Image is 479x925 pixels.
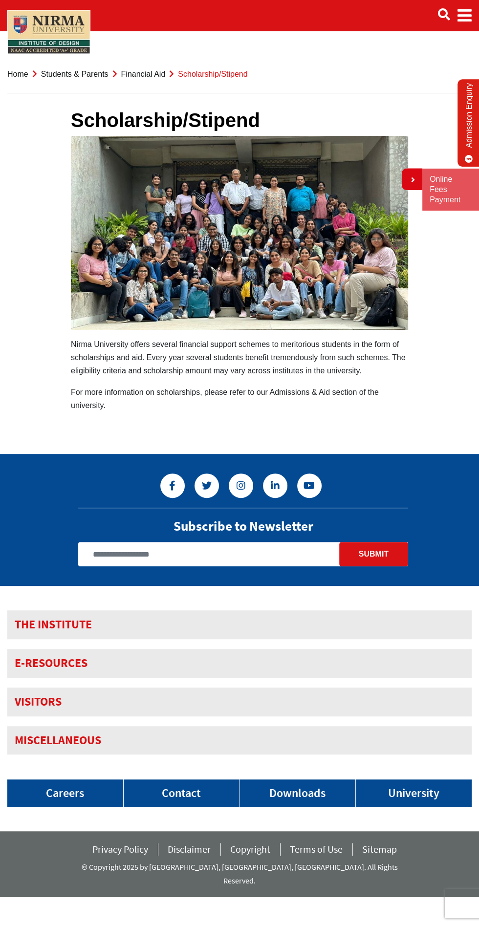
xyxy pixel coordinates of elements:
nav: breadcrumb [7,55,472,93]
a: Home [7,70,28,78]
span: Scholarship/Stipend [178,70,247,78]
a: Sitemap [362,843,397,859]
h3: VISITORS [7,688,472,716]
a: Financial Aid [121,70,166,78]
p: Nirma University offers several financial support schemes to meritorious students in the form of ... [71,338,408,378]
h1: Scholarship/Stipend [71,108,408,132]
img: main_logo [7,10,90,54]
a: Contact [124,779,239,807]
img: Extension [71,136,408,330]
p: © Copyright 2025 by [GEOGRAPHIC_DATA], [GEOGRAPHIC_DATA], [GEOGRAPHIC_DATA]. All Rights Reserved. [71,860,408,887]
a: Terms of Use [290,843,343,859]
a: University [356,779,472,807]
p: For more information on scholarships, please refer to our Admissions & Aid section of the univers... [71,386,408,412]
h3: THE INSTITUTE [7,610,472,639]
button: Submit [339,542,408,566]
a: Disclaimer [168,843,211,859]
a: Online Fees Payment [430,174,472,205]
a: Students & Parents [41,70,109,78]
h2: Subscribe to Newsletter [174,518,313,534]
a: Careers [7,779,123,807]
a: Copyright [230,843,270,859]
a: Downloads [240,779,356,807]
a: Privacy Policy [92,843,148,859]
h3: E-RESOURCES [7,649,472,678]
h3: MISCELLANEOUS [7,726,472,755]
